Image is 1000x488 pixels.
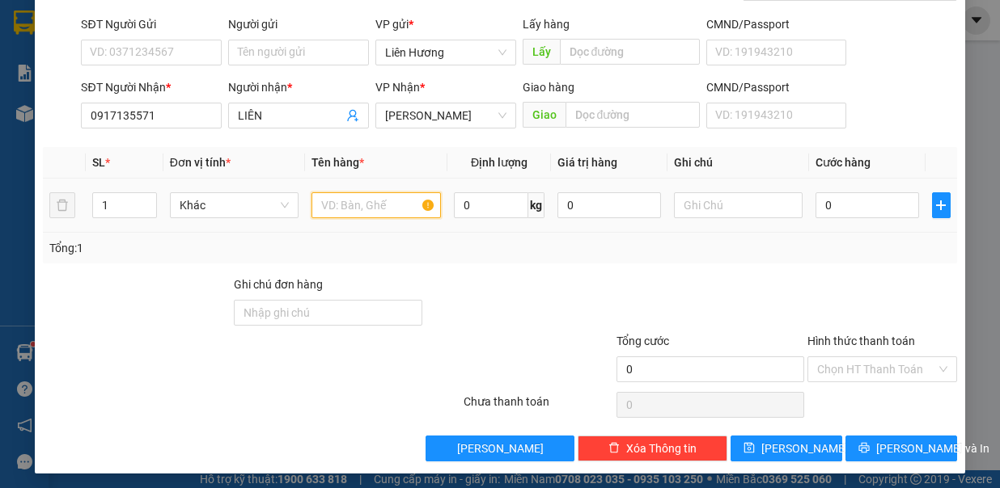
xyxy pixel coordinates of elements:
span: Giá trị hàng [557,156,617,169]
span: Lấy hàng [523,18,570,31]
input: Dọc đường [560,39,700,65]
span: Giao hàng [523,81,574,94]
span: [PERSON_NAME] và In [876,440,989,457]
span: Khác [180,193,290,217]
img: logo.jpg [7,7,88,88]
span: Liên Hương [385,40,506,65]
span: printer [858,442,870,455]
span: Tên hàng [311,156,364,169]
li: 01 [PERSON_NAME] [7,36,308,56]
span: Đơn vị tính [170,156,231,169]
div: CMND/Passport [706,15,847,33]
button: printer[PERSON_NAME] và In [845,435,957,461]
button: plus [932,192,951,218]
span: SL [92,156,105,169]
button: deleteXóa Thông tin [578,435,727,461]
b: [PERSON_NAME] [93,11,230,31]
span: VP Nhận [375,81,420,94]
span: environment [93,39,106,52]
th: Ghi chú [667,147,810,179]
div: SĐT Người Nhận [81,78,222,96]
span: plus [933,199,950,212]
span: [PERSON_NAME] [761,440,848,457]
label: Hình thức thanh toán [807,334,915,347]
button: [PERSON_NAME] [426,435,575,461]
b: GỬI : Liên Hương [7,101,176,128]
span: VP Phan Rí [385,103,506,128]
div: Tổng: 1 [49,239,388,257]
button: save[PERSON_NAME] [731,435,842,461]
div: SĐT Người Gửi [81,15,222,33]
div: Người nhận [228,78,369,96]
input: VD: Bàn, Ghế [311,192,441,218]
input: Dọc đường [566,102,700,128]
span: Tổng cước [617,334,669,347]
div: Người gửi [228,15,369,33]
label: Ghi chú đơn hàng [234,278,323,291]
input: Ghi chú đơn hàng [234,300,422,326]
div: VP gửi [375,15,516,33]
div: CMND/Passport [706,78,847,96]
span: phone [93,59,106,72]
button: delete [49,192,75,218]
span: [PERSON_NAME] [457,440,544,457]
span: Lấy [523,39,560,65]
input: 0 [557,192,661,218]
span: kg [528,192,544,218]
li: 02523854854 [7,56,308,76]
span: Cước hàng [816,156,871,169]
span: Xóa Thông tin [626,440,697,457]
span: user-add [346,109,359,122]
span: Định lượng [471,156,528,169]
span: delete [608,442,620,455]
span: Giao [523,102,566,128]
div: Chưa thanh toán [462,393,615,421]
span: save [744,442,755,455]
input: Ghi Chú [674,192,803,218]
